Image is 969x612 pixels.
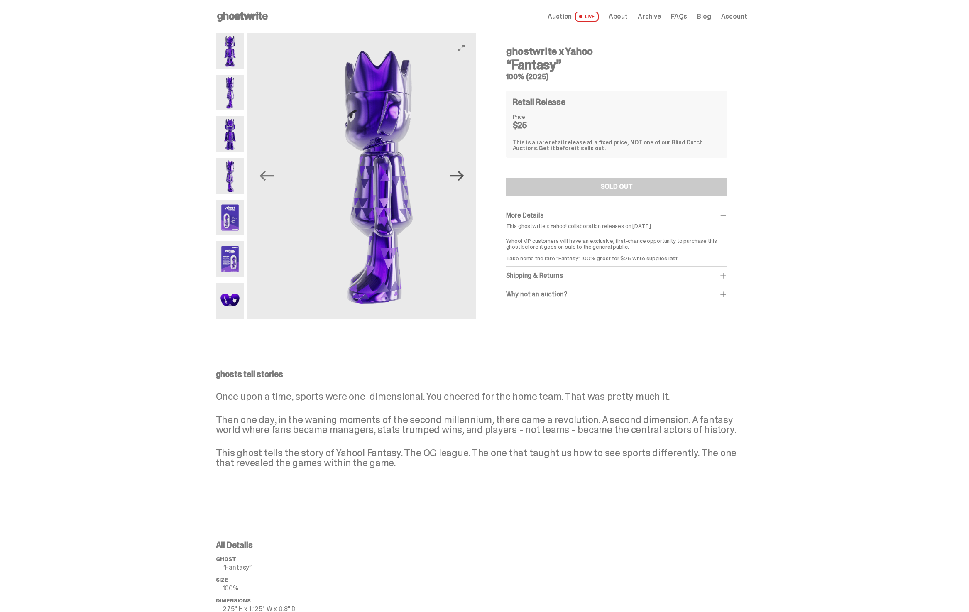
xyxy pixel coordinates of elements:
div: This is a rare retail release at a fixed price, NOT one of our Blind Dutch Auctions. [513,140,721,151]
h5: 100% (2025) [506,73,727,81]
span: Size [216,576,228,583]
p: 100% [223,585,349,592]
span: Dimensions [216,597,251,604]
a: About [609,13,628,20]
a: Auction LIVE [548,12,598,22]
span: ghost [216,556,236,563]
img: Yahoo-HG---1.png [216,33,245,69]
button: View full-screen [456,43,466,53]
span: LIVE [575,12,599,22]
img: Yahoo-HG---5.png [216,200,245,235]
img: Yahoo-HG---4.png [216,158,245,194]
p: This ghostwrite x Yahoo! collaboration releases on [DATE]. [506,223,727,229]
a: Account [721,13,747,20]
p: This ghost tells the story of Yahoo! Fantasy. The OG league. The one that taught us how to see sp... [216,448,747,468]
a: Archive [638,13,661,20]
p: Once upon a time, sports were one-dimensional. You cheered for the home team. That was pretty muc... [216,392,747,401]
h3: “Fantasy” [506,58,727,71]
img: Yahoo-HG---2.png [216,75,245,110]
a: Blog [697,13,711,20]
span: Get it before it sells out. [538,144,606,152]
h4: ghostwrite x Yahoo [506,47,727,56]
img: Yahoo-HG---7.png [216,283,245,318]
dt: Price [513,114,554,120]
a: FAQs [671,13,687,20]
p: Then one day, in the waning moments of the second millennium, there came a revolution. A second d... [216,415,747,435]
p: Yahoo! VIP customers will have an exclusive, first-chance opportunity to purchase this ghost befo... [506,232,727,261]
img: Yahoo-HG---3.png [216,116,245,152]
span: Auction [548,13,572,20]
p: ghosts tell stories [216,370,747,378]
img: Yahoo-HG---6.png [216,241,245,277]
img: Yahoo-HG---2.png [264,33,493,319]
dd: $25 [513,121,554,130]
button: SOLD OUT [506,178,727,196]
div: Shipping & Returns [506,272,727,280]
button: Previous [257,167,276,185]
h4: Retail Release [513,98,565,106]
div: Why not an auction? [506,290,727,299]
p: “Fantasy” [223,564,349,571]
p: All Details [216,541,349,549]
div: SOLD OUT [601,184,633,190]
button: Next [448,167,466,185]
span: More Details [506,211,543,220]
